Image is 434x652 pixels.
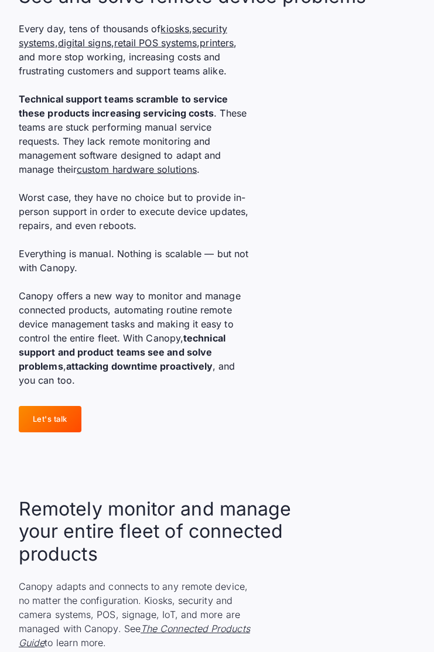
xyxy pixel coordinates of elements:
[77,163,197,175] a: custom hardware solutions
[19,579,253,650] p: Canopy adapts and connects to any remote device, no matter the configuration. Kiosks, security an...
[19,23,227,49] a: security systems
[19,22,253,387] p: Every day, tens of thousands of , , , , , and more stop working, increasing costs and frustrating...
[58,37,111,49] a: digital signs
[114,37,197,49] a: retail POS systems
[66,360,213,372] strong: attacking downtime proactively
[19,406,81,432] a: Let's talk
[19,332,225,372] strong: technical support and product teams see and solve problems
[200,37,234,49] a: printers
[19,498,300,565] h2: Remotely monitor and manage your entire fleet of connected products
[160,23,189,35] a: kiosks
[19,93,228,119] strong: Technical support teams scramble to service these products increasing servicing costs
[19,623,250,648] a: The Connected Products Guide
